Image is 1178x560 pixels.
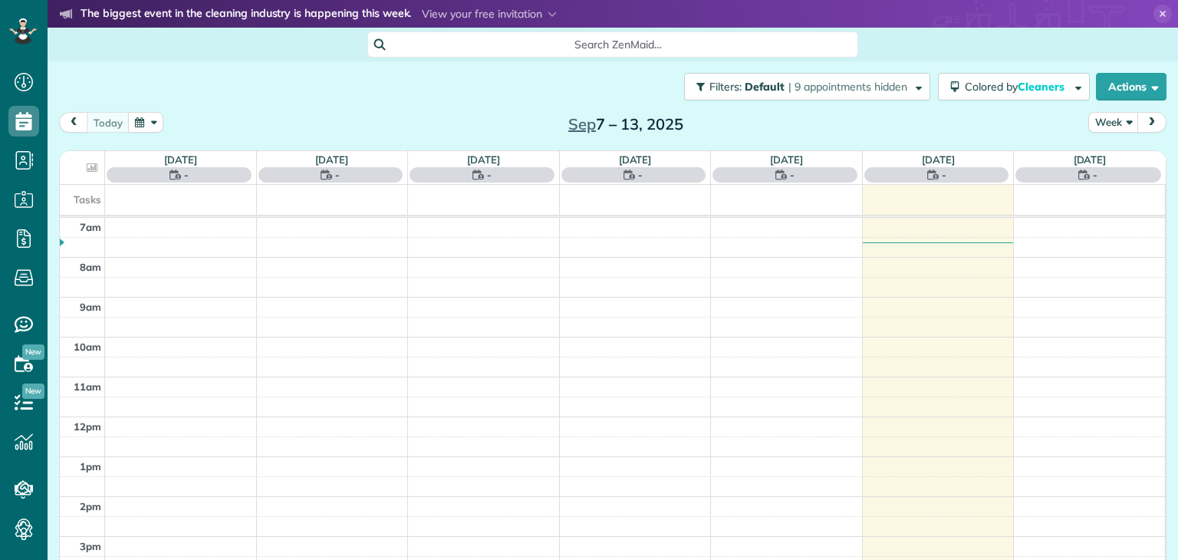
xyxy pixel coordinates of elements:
[788,80,907,94] span: | 9 appointments hidden
[745,80,785,94] span: Default
[335,167,340,183] span: -
[22,344,44,360] span: New
[81,6,411,23] strong: The biggest event in the cleaning industry is happening this week.
[1096,73,1166,100] button: Actions
[22,384,44,399] span: New
[74,193,101,206] span: Tasks
[530,116,722,133] h2: 7 – 13, 2025
[80,301,101,313] span: 9am
[80,261,101,273] span: 8am
[938,73,1090,100] button: Colored byCleaners
[965,80,1070,94] span: Colored by
[80,540,101,552] span: 3pm
[80,221,101,233] span: 7am
[922,153,955,166] a: [DATE]
[1018,80,1067,94] span: Cleaners
[684,73,930,100] button: Filters: Default | 9 appointments hidden
[1088,112,1139,133] button: Week
[74,380,101,393] span: 11am
[80,500,101,512] span: 2pm
[942,167,946,183] span: -
[87,112,130,133] button: today
[1137,112,1166,133] button: next
[619,153,652,166] a: [DATE]
[184,167,189,183] span: -
[74,420,101,433] span: 12pm
[638,167,643,183] span: -
[74,341,101,353] span: 10am
[790,167,795,183] span: -
[1093,167,1097,183] span: -
[568,114,596,133] span: Sep
[59,112,88,133] button: prev
[164,153,197,166] a: [DATE]
[709,80,742,94] span: Filters:
[315,153,348,166] a: [DATE]
[770,153,803,166] a: [DATE]
[1074,153,1107,166] a: [DATE]
[80,460,101,473] span: 1pm
[676,73,930,100] a: Filters: Default | 9 appointments hidden
[487,167,492,183] span: -
[467,153,500,166] a: [DATE]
